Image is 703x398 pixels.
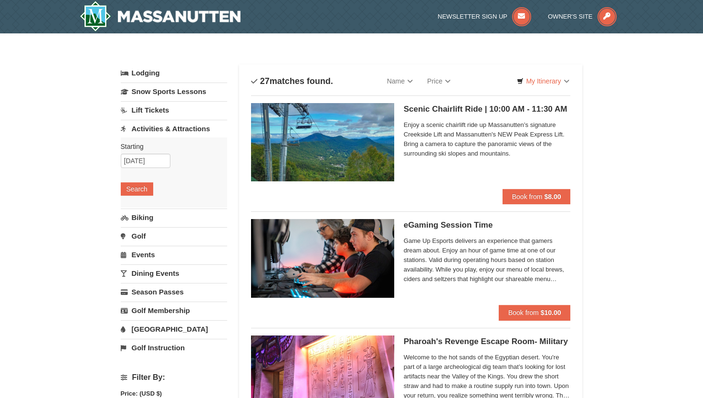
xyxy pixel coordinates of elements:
a: Golf Membership [121,302,227,319]
a: Events [121,246,227,263]
img: 19664770-34-0b975b5b.jpg [251,219,394,297]
a: Owner's Site [548,13,617,20]
a: Name [380,72,420,91]
img: 24896431-1-a2e2611b.jpg [251,103,394,181]
span: 27 [260,76,270,86]
a: Season Passes [121,283,227,301]
h4: matches found. [251,76,333,86]
button: Search [121,182,153,196]
h5: Scenic Chairlift Ride | 10:00 AM - 11:30 AM [404,105,571,114]
strong: $10.00 [541,309,561,316]
button: Book from $8.00 [503,189,571,204]
a: Activities & Attractions [121,120,227,137]
a: Price [420,72,458,91]
a: Dining Events [121,264,227,282]
a: Lodging [121,64,227,82]
span: Enjoy a scenic chairlift ride up Massanutten’s signature Creekside Lift and Massanutten's NEW Pea... [404,120,571,158]
a: Golf [121,227,227,245]
h4: Filter By: [121,373,227,382]
h5: Pharoah's Revenge Escape Room- Military [404,337,571,346]
label: Starting [121,142,220,151]
a: Massanutten Resort [80,1,241,31]
a: My Itinerary [511,74,575,88]
a: Snow Sports Lessons [121,83,227,100]
a: [GEOGRAPHIC_DATA] [121,320,227,338]
span: Book from [508,309,539,316]
a: Golf Instruction [121,339,227,356]
span: Newsletter Sign Up [438,13,507,20]
img: Massanutten Resort Logo [80,1,241,31]
strong: $8.00 [544,193,561,200]
span: Game Up Esports delivers an experience that gamers dream about. Enjoy an hour of game time at one... [404,236,571,284]
strong: Price: (USD $) [121,390,162,397]
h5: eGaming Session Time [404,220,571,230]
span: Owner's Site [548,13,593,20]
span: Book from [512,193,543,200]
a: Lift Tickets [121,101,227,119]
a: Newsletter Sign Up [438,13,531,20]
button: Book from $10.00 [499,305,571,320]
a: Biking [121,209,227,226]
